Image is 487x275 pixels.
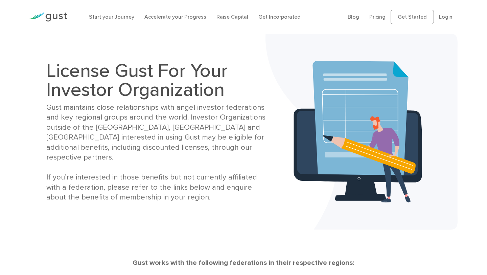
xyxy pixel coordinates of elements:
a: Start your Journey [89,14,134,20]
img: Gust Logo [29,13,67,22]
a: Get Started [391,10,434,24]
a: Get Incorporated [258,14,301,20]
a: Blog [348,14,359,20]
h1: License Gust For Your Investor Organization [46,61,272,99]
a: Pricing [369,14,386,20]
a: Accelerate your Progress [144,14,206,20]
strong: Gust works with the following federations in their respective regions: [133,258,354,267]
div: Gust maintains close relationships with angel investor federations and key regional groups around... [46,103,272,203]
a: Raise Capital [216,14,248,20]
img: Investors Banner Bg [265,34,458,230]
a: Login [439,14,453,20]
